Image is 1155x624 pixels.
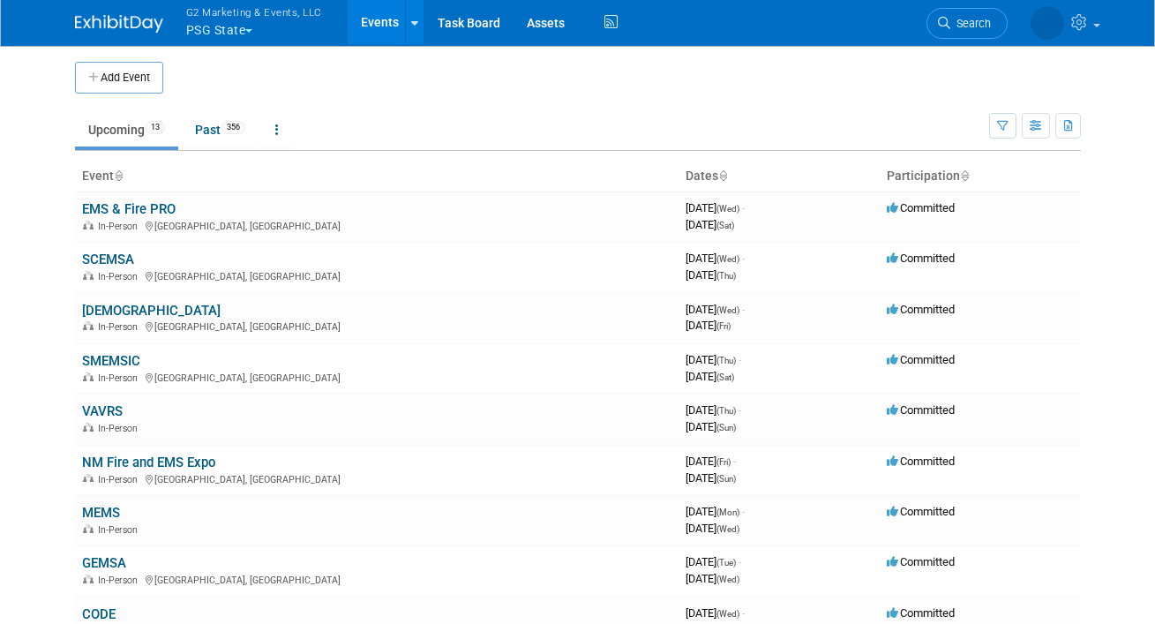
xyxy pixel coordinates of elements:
span: (Sat) [716,372,734,382]
span: [DATE] [686,522,739,535]
a: VAVRS [82,403,123,419]
span: [DATE] [686,201,745,214]
span: Search [950,17,991,30]
span: Committed [887,252,955,265]
span: [DATE] [686,555,741,568]
div: [GEOGRAPHIC_DATA], [GEOGRAPHIC_DATA] [82,370,671,384]
span: [DATE] [686,303,745,316]
span: (Sun) [716,474,736,484]
span: Committed [887,606,955,620]
a: Upcoming13 [75,113,178,147]
img: ExhibitDay [75,15,163,33]
span: [DATE] [686,353,741,366]
span: 13 [146,121,165,134]
span: 356 [221,121,245,134]
span: (Wed) [716,254,739,264]
img: In-Person Event [83,474,94,483]
a: GEMSA [82,555,126,571]
span: - [742,606,745,620]
span: [DATE] [686,252,745,265]
a: SMEMSIC [82,353,140,369]
span: - [733,455,736,468]
span: [DATE] [686,403,741,417]
div: [GEOGRAPHIC_DATA], [GEOGRAPHIC_DATA] [82,268,671,282]
span: [DATE] [686,218,734,231]
span: (Wed) [716,524,739,534]
div: [GEOGRAPHIC_DATA], [GEOGRAPHIC_DATA] [82,319,671,333]
span: (Sat) [716,221,734,230]
span: Committed [887,353,955,366]
img: In-Person Event [83,524,94,533]
a: Sort by Participation Type [960,169,969,183]
span: (Thu) [716,271,736,281]
span: - [742,303,745,316]
span: [DATE] [686,572,739,585]
div: [GEOGRAPHIC_DATA], [GEOGRAPHIC_DATA] [82,572,671,586]
span: (Wed) [716,305,739,315]
th: Event [75,162,679,192]
a: Past356 [182,113,259,147]
span: [DATE] [686,471,736,485]
span: In-Person [98,474,143,485]
span: (Tue) [716,558,736,568]
span: (Wed) [716,575,739,584]
span: (Mon) [716,507,739,517]
span: [DATE] [686,319,731,332]
a: CODE [82,606,116,622]
span: Committed [887,403,955,417]
span: - [742,252,745,265]
a: Sort by Start Date [718,169,727,183]
span: In-Person [98,271,143,282]
span: Committed [887,303,955,316]
span: [DATE] [686,370,734,383]
span: In-Person [98,524,143,536]
a: NM Fire and EMS Expo [82,455,215,470]
a: MEMS [82,505,120,521]
span: - [742,505,745,518]
th: Dates [679,162,880,192]
span: (Thu) [716,406,736,416]
img: In-Person Event [83,221,94,229]
span: (Fri) [716,321,731,331]
img: Nora McQuillan [1031,6,1064,40]
span: In-Person [98,221,143,232]
div: [GEOGRAPHIC_DATA], [GEOGRAPHIC_DATA] [82,218,671,232]
span: - [739,353,741,366]
span: [DATE] [686,606,745,620]
img: In-Person Event [83,321,94,330]
a: EMS & Fire PRO [82,201,176,217]
div: [GEOGRAPHIC_DATA], [GEOGRAPHIC_DATA] [82,471,671,485]
span: [DATE] [686,268,736,282]
span: Committed [887,505,955,518]
span: [DATE] [686,505,745,518]
span: [DATE] [686,455,736,468]
span: (Fri) [716,457,731,467]
span: - [742,201,745,214]
span: G2 Marketing & Events, LLC [186,3,322,21]
img: In-Person Event [83,372,94,381]
span: Committed [887,201,955,214]
span: (Wed) [716,204,739,214]
span: In-Person [98,423,143,434]
a: SCEMSA [82,252,134,267]
img: In-Person Event [83,575,94,583]
a: Search [926,8,1008,39]
span: Committed [887,455,955,468]
a: Sort by Event Name [114,169,123,183]
img: In-Person Event [83,423,94,432]
span: [DATE] [686,420,736,433]
button: Add Event [75,62,163,94]
span: In-Person [98,575,143,586]
span: (Thu) [716,356,736,365]
span: In-Person [98,372,143,384]
span: In-Person [98,321,143,333]
span: Committed [887,555,955,568]
a: [DEMOGRAPHIC_DATA] [82,303,221,319]
span: - [739,555,741,568]
span: - [739,403,741,417]
span: (Wed) [716,609,739,619]
img: In-Person Event [83,271,94,280]
th: Participation [880,162,1081,192]
span: (Sun) [716,423,736,432]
